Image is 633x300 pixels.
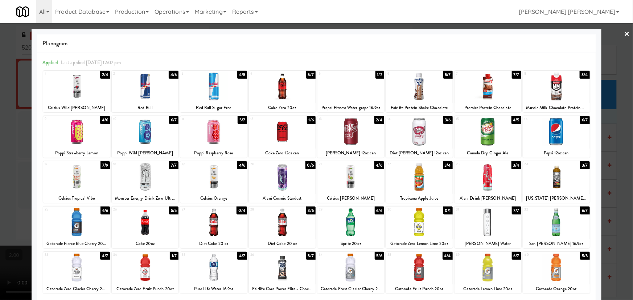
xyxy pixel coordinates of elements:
div: Gatorade Orange 20oz [523,284,590,293]
div: 29 [319,207,351,213]
div: Muscle Milk Chocolate Protein Shake [523,103,590,112]
div: Gatorade Fruit Punch 20oz [387,284,452,293]
div: [US_STATE] [PERSON_NAME] Half and Half Lite [523,194,590,203]
div: Coke Zero 12oz can [249,149,316,158]
div: 5/7 [443,71,453,79]
div: 94/6Poppi Strawberry Lemon [43,116,110,158]
div: San [PERSON_NAME] 16.9oz [524,239,589,248]
div: 3/6 [306,207,316,214]
div: 1/6 [307,116,316,124]
div: 4 [250,71,282,77]
div: Gatorade Zero Glacier Cherry 20oz [44,284,109,293]
div: 3 [182,71,214,77]
div: 121/6Coke Zero 12oz can [249,116,316,158]
div: Coke Zero 20oz [250,103,315,112]
div: 0/4 [237,207,247,214]
div: 132/4[PERSON_NAME] 12oz can [317,116,384,158]
div: 384/4Gatorade Fruit Punch 20oz [386,252,453,293]
div: Gatorade Zero Fruit Punch 20oz [112,284,178,293]
div: Red Bull Sugar Free [180,103,247,112]
div: 187/7Monster Energy Drink Zero Ultra (16oz) [112,161,178,203]
div: 27 [182,207,214,213]
div: 1/7 [170,252,178,260]
div: Pure Life Water 16.9oz [181,284,246,293]
div: 365/7Fairlife Core Power Elite - Chocolate [249,252,316,293]
div: 19 [182,161,214,167]
div: 1 [45,71,77,77]
div: Diet Coke 20 oz [181,239,246,248]
div: 270/4Diet Coke 20 oz [180,207,247,248]
div: Tropicana Apple Juice [387,194,452,203]
div: Red Bull [112,103,178,112]
div: Diet Coke 20 oz [249,239,316,248]
div: 31 [456,207,488,213]
div: Monster Energy Drink Zero Ultra (16oz) [113,194,177,203]
div: 4/7 [100,252,110,260]
div: 3/4 [580,71,589,79]
div: 4/5 [511,116,521,124]
div: Poppi Wild [PERSON_NAME] [113,149,177,158]
div: Celsius Tropical Vibe [44,194,109,203]
div: 20 [250,161,282,167]
div: Gatorade Fierce Blue Cherry 20oz [43,239,110,248]
div: [PERSON_NAME] Water [455,239,521,248]
div: Diet [PERSON_NAME] 12oz can [387,149,452,158]
div: 12/4Celsius Wild [PERSON_NAME] [43,71,110,112]
div: Gatorade Zero Lemon Lime 20oz [386,239,453,248]
div: 26 [113,207,145,213]
div: Red Bull [113,103,177,112]
div: 5 [319,71,351,77]
span: Applied [42,59,58,66]
div: 243/7[US_STATE] [PERSON_NAME] Half and Half Lite [523,161,590,203]
div: 23 [456,161,488,167]
div: Fairlife Core Power Elite - Chocolate [249,284,316,293]
div: Celsius Wild [PERSON_NAME] [43,103,110,112]
div: 22 [387,161,419,167]
div: 39 [456,252,488,258]
div: 7/9 [100,161,110,169]
div: 18 [113,161,145,167]
div: 223/4Tropicana Apple Juice [386,161,453,203]
div: Premier Protein Chocolate [455,103,521,112]
div: 4/6 [374,161,384,169]
div: 4/5 [237,71,247,79]
div: Celsius Tropical Vibe [43,194,110,203]
div: 283/6Diet Coke 20 oz [249,207,316,248]
div: 296/6Sprite 20oz [317,207,384,248]
div: 38 [387,252,419,258]
div: Gatorade Fierce Blue Cherry 20oz [44,239,109,248]
div: Coke Zero 20oz [249,103,316,112]
div: Gatorade Orange 20oz [524,284,589,293]
div: 21 [319,161,351,167]
div: 405/5Gatorade Orange 20oz [523,252,590,293]
div: 375/6Gatorade Frost Glacier Cherry 20oz [317,252,384,293]
div: 6/7 [580,116,589,124]
div: 7/7 [512,71,521,79]
div: 3/4 [511,161,521,169]
div: Poppi Strawberry Lemon [44,149,109,158]
div: 51/2Propel Fitness Water grape 16.9oz [317,71,384,112]
div: 143/6Diet [PERSON_NAME] 12oz can [386,116,453,158]
div: Gatorade Zero Glacier Cherry 20oz [43,284,110,293]
div: 6/7 [169,116,178,124]
a: × [624,23,630,46]
div: 4/6 [237,161,247,169]
div: 83/4Muscle Milk Chocolate Protein Shake [523,71,590,112]
div: 4/6 [100,116,110,124]
div: 25 [45,207,77,213]
div: [PERSON_NAME] 12oz can [318,149,383,158]
div: 5/7 [306,252,316,260]
div: 166/7Pepsi 12oz can [523,116,590,158]
div: Fairlife Core Power Elite - Chocolate [250,284,315,293]
div: 24 [525,161,556,167]
div: 33 [45,252,77,258]
div: 4/6 [169,71,178,79]
div: 194/6Celsius Orange [180,161,247,203]
div: Diet Coke 20 oz [180,239,247,248]
div: 7/7 [169,161,178,169]
div: Poppi Strawberry Lemon [43,149,110,158]
div: Tropicana Apple Juice [386,194,453,203]
div: 37 [319,252,351,258]
div: 5/7 [306,71,316,79]
div: Poppi Wild [PERSON_NAME] [112,149,178,158]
